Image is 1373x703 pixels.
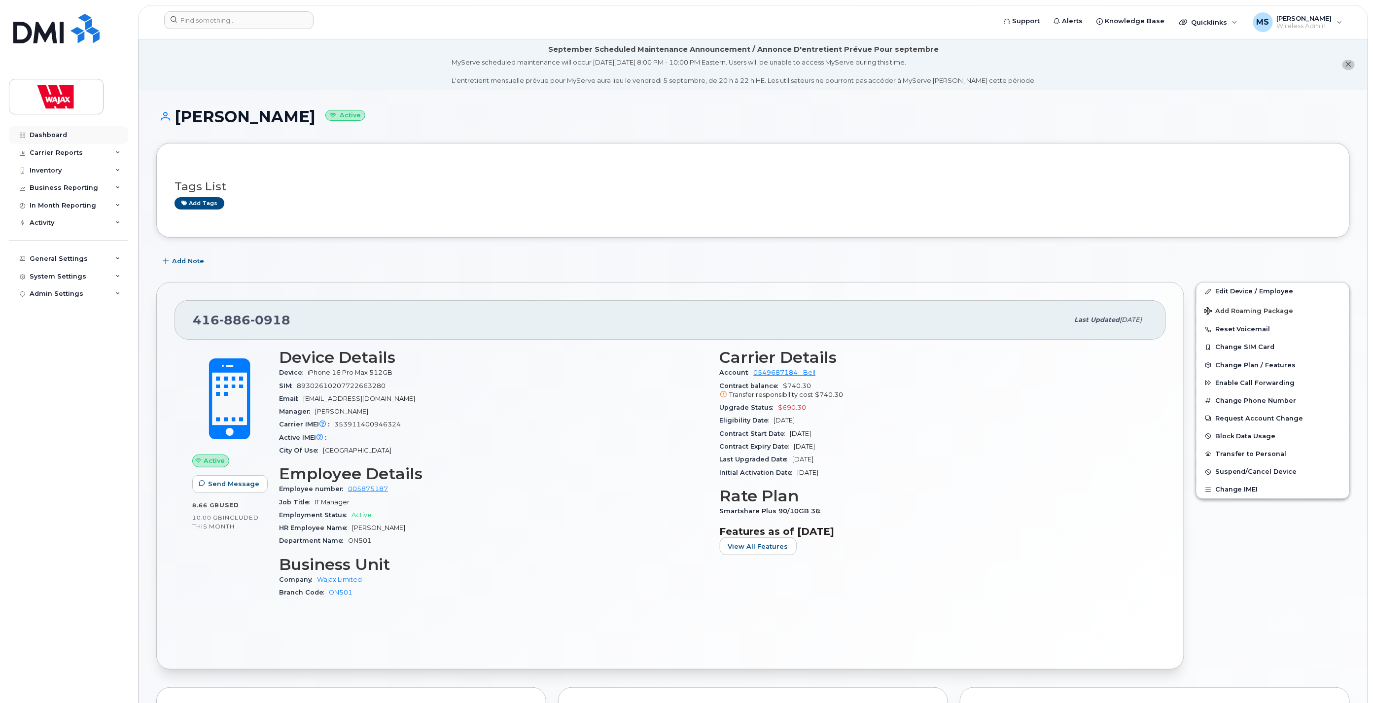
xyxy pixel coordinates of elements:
[192,514,223,521] span: 10.00 GB
[323,447,391,454] span: [GEOGRAPHIC_DATA]
[1197,410,1349,427] button: Request Account Change
[720,526,1149,537] h3: Features as of [DATE]
[720,404,778,411] span: Upgrade Status
[793,456,814,463] span: [DATE]
[1197,427,1349,445] button: Block Data Usage
[279,395,303,402] span: Email
[1197,282,1349,300] a: Edit Device / Employee
[720,417,774,424] span: Eligibility Date
[728,542,788,551] span: View All Features
[1197,356,1349,374] button: Change Plan / Features
[204,456,225,465] span: Active
[279,576,317,583] span: Company
[279,511,352,519] span: Employment Status
[175,180,1332,193] h3: Tags List
[208,479,259,489] span: Send Message
[279,349,708,366] h3: Device Details
[1197,445,1349,463] button: Transfer to Personal
[331,434,338,441] span: —
[790,430,811,437] span: [DATE]
[754,369,816,376] a: 0549687184 - Bell
[279,421,334,428] span: Carrier IMEI
[175,197,224,210] a: Add tags
[279,589,329,596] span: Branch Code
[315,408,368,415] span: [PERSON_NAME]
[720,507,826,515] span: Smartshare Plus 90/10GB 36
[549,44,939,55] div: September Scheduled Maintenance Announcement / Annonce D'entretient Prévue Pour septembre
[720,487,1149,505] h3: Rate Plan
[279,498,315,506] span: Job Title
[815,391,844,398] span: $740.30
[279,369,308,376] span: Device
[219,501,239,509] span: used
[1197,300,1349,320] button: Add Roaming Package
[279,447,323,454] span: City Of Use
[1215,468,1297,476] span: Suspend/Cancel Device
[1074,316,1120,323] span: Last updated
[774,417,795,424] span: [DATE]
[219,313,250,327] span: 886
[1197,320,1349,338] button: Reset Voicemail
[193,313,290,327] span: 416
[279,465,708,483] h3: Employee Details
[156,108,1350,125] h1: [PERSON_NAME]
[172,256,204,266] span: Add Note
[317,576,362,583] a: Wajax Limited
[794,443,815,450] span: [DATE]
[156,252,212,270] button: Add Note
[720,469,798,476] span: Initial Activation Date
[352,524,405,531] span: [PERSON_NAME]
[308,369,392,376] span: iPhone 16 Pro Max 512GB
[352,511,372,519] span: Active
[720,382,783,389] span: Contract balance
[1197,392,1349,410] button: Change Phone Number
[192,475,268,493] button: Send Message
[279,485,348,492] span: Employee number
[1197,374,1349,392] button: Enable Call Forwarding
[720,443,794,450] span: Contract Expiry Date
[334,421,401,428] span: 353911400946324
[452,58,1036,85] div: MyServe scheduled maintenance will occur [DATE][DATE] 8:00 PM - 10:00 PM Eastern. Users will be u...
[1215,379,1295,387] span: Enable Call Forwarding
[250,313,290,327] span: 0918
[730,391,813,398] span: Transfer responsibility cost
[303,395,415,402] span: [EMAIL_ADDRESS][DOMAIN_NAME]
[720,430,790,437] span: Contract Start Date
[329,589,352,596] a: ON501
[192,514,259,530] span: included this month
[279,382,297,389] span: SIM
[798,469,819,476] span: [DATE]
[348,485,388,492] a: 005875187
[192,502,219,509] span: 8.66 GB
[1120,316,1142,323] span: [DATE]
[279,524,352,531] span: HR Employee Name
[1215,361,1296,369] span: Change Plan / Features
[279,537,348,544] span: Department Name
[1197,463,1349,481] button: Suspend/Cancel Device
[720,382,1149,400] span: $740.30
[778,404,807,411] span: $690.30
[1197,481,1349,498] button: Change IMEI
[1197,338,1349,356] button: Change SIM Card
[315,498,350,506] span: IT Manager
[720,537,797,555] button: View All Features
[720,369,754,376] span: Account
[720,456,793,463] span: Last Upgraded Date
[325,110,365,121] small: Active
[1342,60,1355,70] button: close notification
[279,408,315,415] span: Manager
[720,349,1149,366] h3: Carrier Details
[279,556,708,573] h3: Business Unit
[279,434,331,441] span: Active IMEI
[297,382,386,389] span: 89302610207722663280
[348,537,372,544] span: ON501
[1204,307,1294,316] span: Add Roaming Package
